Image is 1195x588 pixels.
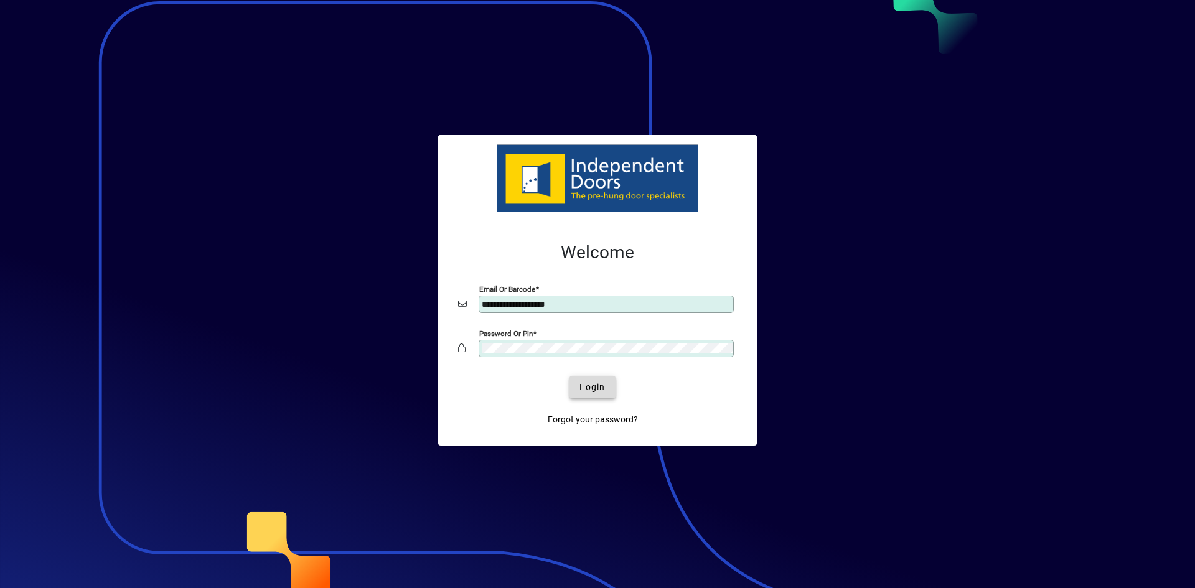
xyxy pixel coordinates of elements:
mat-label: Password or Pin [479,329,533,338]
span: Forgot your password? [548,413,638,426]
a: Forgot your password? [543,408,643,431]
h2: Welcome [458,242,737,263]
button: Login [569,376,615,398]
span: Login [579,381,605,394]
mat-label: Email or Barcode [479,285,535,294]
